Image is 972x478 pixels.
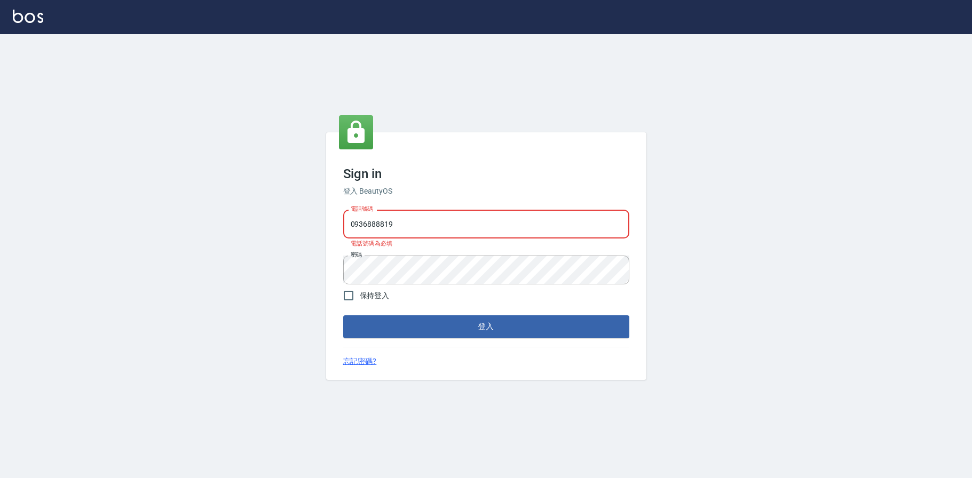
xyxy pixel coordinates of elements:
[343,186,629,197] h6: 登入 BeautyOS
[351,205,373,213] label: 電話號碼
[343,166,629,181] h3: Sign in
[13,10,43,23] img: Logo
[351,251,362,259] label: 密碼
[343,315,629,338] button: 登入
[343,356,377,367] a: 忘記密碼?
[360,290,390,301] span: 保持登入
[351,240,622,247] p: 電話號碼為必填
